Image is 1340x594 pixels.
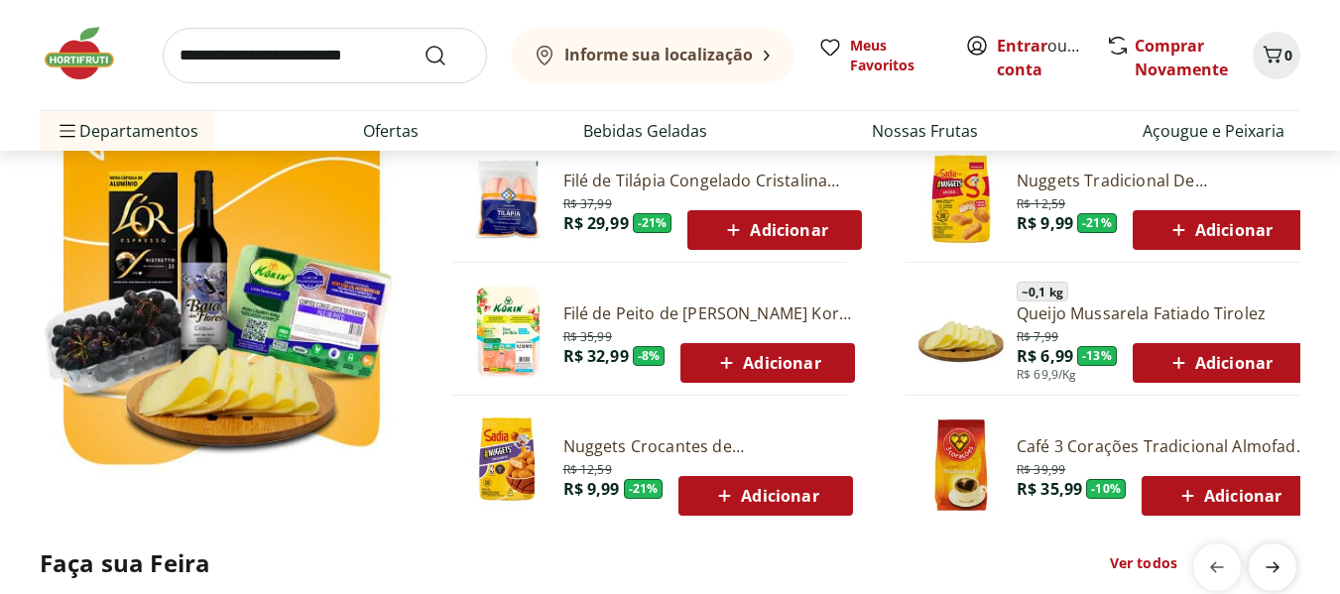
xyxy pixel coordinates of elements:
a: Criar conta [997,35,1106,80]
b: Informe sua localização [564,44,753,65]
button: Carrinho [1253,32,1300,79]
span: R$ 6,99 [1017,345,1073,367]
span: Adicionar [1166,218,1273,242]
span: - 21 % [633,213,672,233]
button: Adicionar [1133,343,1306,383]
a: Nuggets Crocantes de [PERSON_NAME] 300g [563,435,853,457]
a: Açougue e Peixaria [1143,119,1284,143]
img: Ver todos [40,8,402,491]
span: R$ 35,99 [563,325,612,345]
a: Café 3 Corações Tradicional Almofada 500g [1017,435,1315,457]
a: Queijo Mussarela Fatiado Tirolez [1017,302,1306,324]
span: R$ 12,59 [563,458,612,478]
a: Ofertas [363,119,419,143]
span: ~ 0,1 kg [1017,282,1068,301]
span: - 8 % [633,346,666,366]
img: Filé de Peito de Frango Congelado Korin 600g [460,285,555,380]
a: Entrar [997,35,1047,57]
span: Adicionar [721,218,827,242]
img: Nuggets Tradicional de Frango Sadia - 300g [914,152,1009,247]
button: next [1249,543,1296,591]
button: Adicionar [1142,476,1315,516]
button: Submit Search [424,44,471,67]
span: R$ 9,99 [1017,212,1073,234]
span: Meus Favoritos [850,36,941,75]
button: Informe sua localização [511,28,794,83]
input: search [163,28,487,83]
img: Café Três Corações Tradicional Almofada 500g [914,417,1009,513]
a: Filé de Peito de [PERSON_NAME] Korin 600g [563,302,855,324]
span: Adicionar [712,484,818,508]
button: Adicionar [687,210,861,250]
span: 0 [1284,46,1292,64]
span: R$ 37,99 [563,192,612,212]
h2: Faça sua Feira [40,547,210,579]
a: Bebidas Geladas [583,119,707,143]
span: Departamentos [56,107,198,155]
span: R$ 29,99 [563,212,629,234]
img: Queijo Mussarela Fatiado Tirolez [914,285,1009,380]
span: ou [997,34,1085,81]
span: R$ 32,99 [563,345,629,367]
button: Menu [56,107,79,155]
span: Adicionar [714,351,820,375]
button: Adicionar [1133,210,1306,250]
span: Adicionar [1166,351,1273,375]
span: R$ 39,99 [1017,458,1065,478]
img: Hortifruti [40,24,139,83]
a: Nossas Frutas [872,119,978,143]
span: - 13 % [1077,346,1117,366]
a: Comprar Novamente [1135,35,1228,80]
a: Meus Favoritos [818,36,941,75]
span: R$ 7,99 [1017,325,1058,345]
span: - 21 % [1077,213,1117,233]
a: Ver todos [1110,553,1177,573]
img: Filé de Tilápia Congelado Cristalina 400g [460,152,555,247]
span: - 10 % [1086,479,1126,499]
img: Nuggets Crocantes de Frango Sadia 300g [460,417,555,513]
span: R$ 12,59 [1017,192,1065,212]
button: Adicionar [680,343,854,383]
span: - 21 % [624,479,664,499]
span: R$ 35,99 [1017,478,1082,500]
span: R$ 69,9/Kg [1017,367,1077,383]
a: Nuggets Tradicional De [PERSON_NAME] - 300G [1017,170,1306,191]
span: R$ 9,99 [563,478,620,500]
span: Adicionar [1175,484,1281,508]
a: Filé de Tilápia Congelado Cristalina 400g [563,170,862,191]
button: Adicionar [678,476,852,516]
button: previous [1193,543,1241,591]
